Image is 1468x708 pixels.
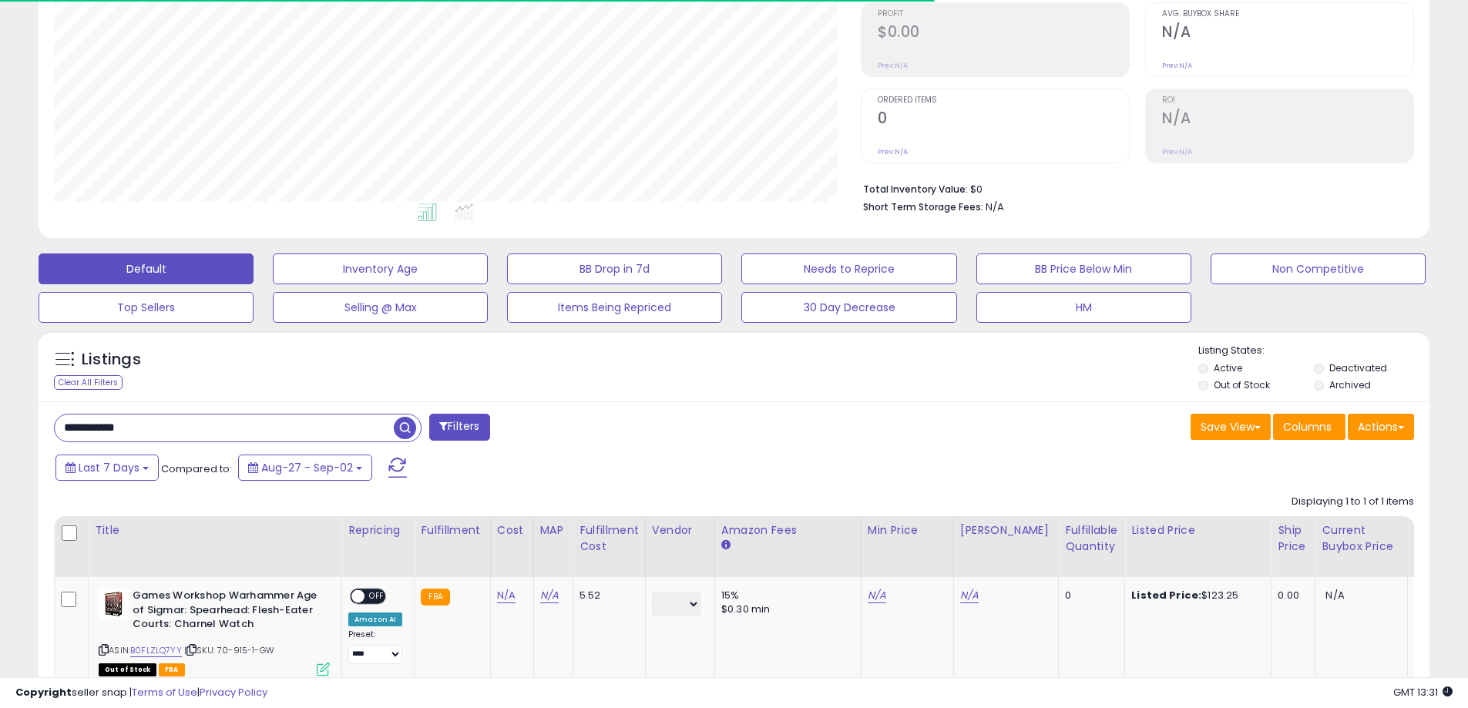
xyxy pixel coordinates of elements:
a: N/A [497,588,516,603]
button: Inventory Age [273,253,488,284]
span: | SKU: 70-915-1-GW [184,644,274,656]
b: Total Inventory Value: [863,183,968,196]
div: Fulfillment [421,522,483,539]
div: 5.52 [579,589,633,602]
div: Preset: [348,629,402,664]
div: ASIN: [99,589,330,674]
button: Items Being Repriced [507,292,722,323]
a: N/A [540,588,559,603]
b: Short Term Storage Fees: [863,200,983,213]
span: ROI [1162,96,1413,105]
span: FBA [159,663,185,676]
button: Actions [1348,414,1414,440]
small: Prev: N/A [1162,147,1192,156]
button: Default [39,253,254,284]
label: Out of Stock [1214,378,1270,391]
button: Filters [429,414,489,441]
img: 41dtvR67oSL._SL40_.jpg [99,589,129,619]
button: Selling @ Max [273,292,488,323]
p: Listing States: [1198,344,1429,358]
div: Fulfillment Cost [579,522,639,555]
div: $0.30 min [721,602,849,616]
span: Avg. Buybox Share [1162,10,1413,18]
div: seller snap | | [15,686,267,700]
label: Deactivated [1329,361,1387,374]
span: All listings that are currently out of stock and unavailable for purchase on Amazon [99,663,156,676]
div: Cost [497,522,527,539]
button: BB Price Below Min [976,253,1191,284]
li: $0 [863,179,1402,197]
div: Fulfillable Quantity [1065,522,1118,555]
button: HM [976,292,1191,323]
h2: 0 [878,109,1129,130]
span: Ordered Items [878,96,1129,105]
strong: Copyright [15,685,72,700]
div: Ship Price [1278,522,1308,555]
span: Profit [878,10,1129,18]
button: Columns [1273,414,1345,440]
small: FBA [421,589,449,606]
small: Prev: N/A [1162,61,1192,70]
label: Archived [1329,378,1371,391]
div: Amazon Fees [721,522,855,539]
span: N/A [1325,588,1344,602]
label: Active [1214,361,1242,374]
div: Current Buybox Price [1322,522,1401,555]
button: Top Sellers [39,292,254,323]
div: $123.25 [1131,589,1259,602]
b: Games Workshop Warhammer Age of Sigmar: Spearhead: Flesh-Eater Courts: Charnel Watch [133,589,320,636]
a: B0FLZLQ7YY [130,644,182,657]
button: Aug-27 - Sep-02 [238,455,372,481]
div: [PERSON_NAME] [960,522,1052,539]
button: Needs to Reprice [741,253,956,284]
small: Prev: N/A [878,147,908,156]
small: Prev: N/A [878,61,908,70]
div: Clear All Filters [54,375,123,390]
span: N/A [986,200,1004,214]
button: 30 Day Decrease [741,292,956,323]
div: Title [95,522,335,539]
div: Repricing [348,522,408,539]
button: Save View [1191,414,1271,440]
div: 0 [1065,589,1113,602]
th: CSV column name: cust_attr_2_Vendor [645,516,714,577]
small: Amazon Fees. [721,539,731,552]
button: BB Drop in 7d [507,253,722,284]
span: Columns [1283,419,1332,435]
a: Privacy Policy [200,685,267,700]
span: Compared to: [161,461,232,476]
div: 15% [721,589,849,602]
h2: $0.00 [878,23,1129,44]
div: 0.00 [1278,589,1303,602]
span: Last 7 Days [79,460,139,475]
div: MAP [540,522,566,539]
h5: Listings [82,349,141,371]
div: Vendor [652,522,708,539]
div: Min Price [868,522,947,539]
div: Listed Price [1131,522,1265,539]
div: Displaying 1 to 1 of 1 items [1292,495,1414,509]
a: N/A [868,588,886,603]
span: 2025-09-10 13:31 GMT [1393,685,1453,700]
button: Last 7 Days [55,455,159,481]
span: Aug-27 - Sep-02 [261,460,353,475]
h2: N/A [1162,23,1413,44]
b: Listed Price: [1131,588,1201,602]
div: Amazon AI [348,612,402,626]
h2: N/A [1162,109,1413,130]
a: N/A [960,588,979,603]
span: OFF [364,590,389,603]
a: Terms of Use [132,685,197,700]
button: Non Competitive [1211,253,1426,284]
